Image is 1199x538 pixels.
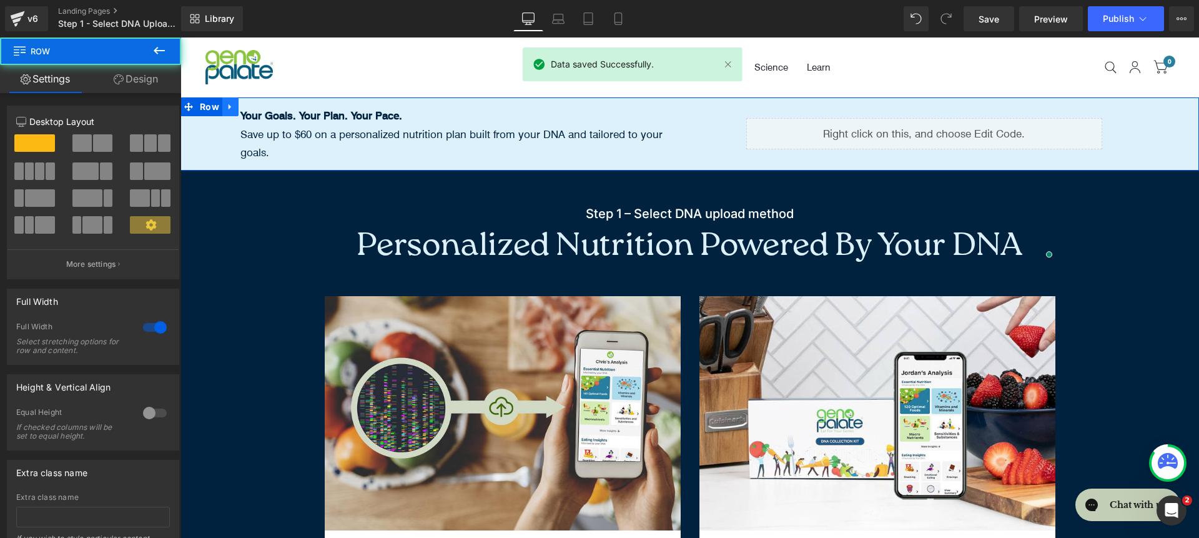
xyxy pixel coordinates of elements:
[16,322,131,335] div: Full Width
[1157,496,1187,526] iframe: Intercom live chat
[91,65,181,93] a: Design
[16,375,111,392] div: Height & Vertical Align
[603,6,633,31] a: Mobile
[543,6,573,31] a: Laptop
[1169,6,1194,31] button: More
[1182,496,1192,506] span: 2
[16,461,87,478] div: Extra class name
[205,13,234,24] span: Library
[513,6,543,31] a: Desktop
[1088,6,1164,31] button: Publish
[5,6,48,31] a: v6
[25,11,41,27] div: v6
[934,6,959,31] button: Redo
[573,6,603,31] a: Tablet
[16,337,129,355] div: Select stretching options for row and content.
[7,249,179,279] button: More settings
[16,423,129,441] div: If checked columns will be set to equal height.
[58,6,202,16] a: Landing Pages
[66,259,116,270] p: More settings
[16,115,170,128] p: Desktop Layout
[16,407,131,421] div: Equal Height
[12,37,137,65] span: Row
[889,447,1006,488] iframe: Gorgias live chat messenger
[979,12,999,26] span: Save
[16,289,58,307] div: Full Width
[180,37,1199,538] iframe: To enrich screen reader interactions, please activate Accessibility in Grammarly extension settings
[904,6,929,31] button: Undo
[58,19,178,29] span: Step 1 - Select DNA Upload Method
[1103,14,1134,24] span: Publish
[16,493,170,502] div: Extra class name
[1019,6,1083,31] a: Preview
[1034,12,1068,26] span: Preview
[181,6,243,31] a: New Library
[551,57,654,71] span: Data saved Successfully.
